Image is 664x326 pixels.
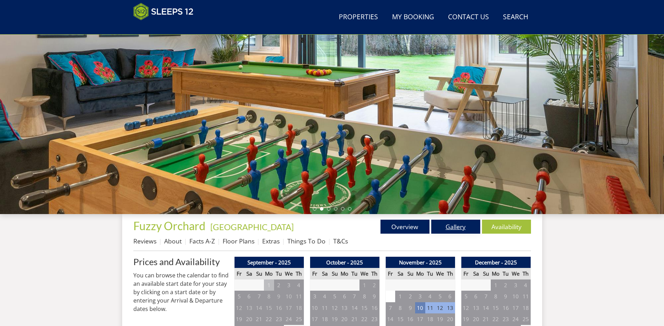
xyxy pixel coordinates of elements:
[264,302,274,314] td: 15
[320,313,329,325] td: 18
[274,291,284,302] td: 9
[264,291,274,302] td: 8
[481,268,491,279] th: Su
[481,302,491,314] td: 14
[445,313,455,325] td: 20
[370,302,379,314] td: 16
[521,302,531,314] td: 18
[501,279,511,291] td: 2
[330,268,340,279] th: Su
[491,313,501,325] td: 22
[340,291,349,302] td: 6
[274,268,284,279] th: Tu
[234,268,244,279] th: Fr
[264,313,274,325] td: 22
[415,268,425,279] th: Mo
[133,219,205,233] span: Fuzzy Orchard
[471,268,481,279] th: Sa
[501,302,511,314] td: 16
[461,257,531,268] th: December - 2025
[511,291,520,302] td: 10
[370,291,379,302] td: 9
[491,302,501,314] td: 15
[359,291,369,302] td: 8
[359,302,369,314] td: 15
[445,302,455,314] td: 13
[500,9,531,25] a: Search
[511,279,520,291] td: 3
[210,222,294,232] a: [GEOGRAPHIC_DATA]
[415,313,425,325] td: 17
[471,291,481,302] td: 6
[359,268,369,279] th: We
[310,302,320,314] td: 10
[330,313,340,325] td: 19
[310,268,320,279] th: Fr
[461,302,471,314] td: 12
[435,268,445,279] th: We
[234,291,244,302] td: 5
[133,271,229,313] p: You can browse the calendar to find an available start date for your stay by clicking on a start ...
[370,268,379,279] th: Th
[350,268,359,279] th: Tu
[511,268,520,279] th: We
[405,291,415,302] td: 2
[445,291,455,302] td: 6
[164,237,182,245] a: About
[471,302,481,314] td: 13
[333,237,348,245] a: T&Cs
[395,313,405,325] td: 15
[234,302,244,314] td: 12
[336,9,381,25] a: Properties
[435,291,445,302] td: 5
[445,9,492,25] a: Contact Us
[244,291,254,302] td: 6
[471,313,481,325] td: 20
[521,291,531,302] td: 11
[234,257,304,268] th: September - 2025
[370,279,379,291] td: 2
[294,279,304,291] td: 4
[274,313,284,325] td: 23
[405,302,415,314] td: 9
[262,237,280,245] a: Extras
[521,279,531,291] td: 4
[389,9,437,25] a: My Booking
[461,313,471,325] td: 19
[133,237,156,245] a: Reviews
[445,268,455,279] th: Th
[320,291,329,302] td: 4
[133,257,229,267] a: Prices and Availability
[254,313,264,325] td: 21
[380,220,429,234] a: Overview
[521,268,531,279] th: Th
[425,268,435,279] th: Tu
[320,268,329,279] th: Sa
[482,220,531,234] a: Availability
[501,291,511,302] td: 9
[481,313,491,325] td: 21
[244,268,254,279] th: Sa
[223,237,254,245] a: Floor Plans
[254,302,264,314] td: 14
[294,313,304,325] td: 25
[415,302,425,314] td: 10
[310,257,379,268] th: October - 2025
[350,313,359,325] td: 21
[385,302,395,314] td: 7
[491,279,501,291] td: 1
[254,268,264,279] th: Su
[350,302,359,314] td: 14
[491,268,501,279] th: Mo
[435,302,445,314] td: 12
[395,268,405,279] th: Sa
[130,24,203,30] iframe: Customer reviews powered by Trustpilot
[501,313,511,325] td: 23
[521,313,531,325] td: 25
[310,313,320,325] td: 17
[415,291,425,302] td: 3
[208,222,294,232] span: -
[501,268,511,279] th: Tu
[244,313,254,325] td: 20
